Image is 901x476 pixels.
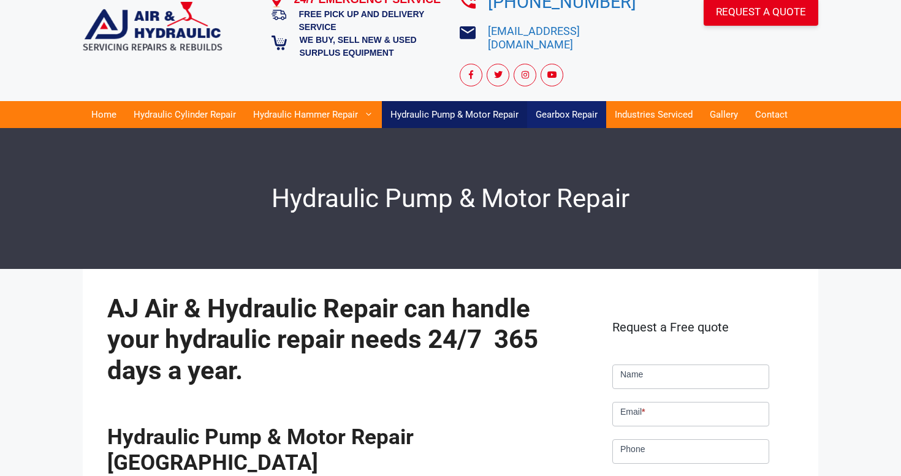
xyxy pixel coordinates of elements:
[612,318,769,336] h2: Request a Free quote
[701,101,747,128] a: Gallery
[527,101,606,128] a: Gearbox Repair
[299,8,442,34] h5: FREE PICK UP AND DELIVERY SERVICE
[83,101,125,128] a: Home
[83,183,818,214] h1: Hydraulic Pump & Motor Repair
[300,34,442,59] h5: WE BUY, SELL NEW & USED SURPLUS EQUIPMENT
[606,101,701,128] a: Industries Serviced
[125,101,245,128] a: Hydraulic Cylinder Repair
[488,25,580,51] a: [EMAIL_ADDRESS][DOMAIN_NAME]
[245,101,382,128] a: Hydraulic Hammer Repair
[747,101,796,128] a: Contact
[107,293,538,385] strong: AJ Air & Hydraulic Repair can handle your hydraulic repair needs 24/7 365 days a year.
[382,101,527,128] a: Hydraulic Pump & Motor Repair
[107,425,414,475] strong: Hydraulic Pump & Motor Repair [GEOGRAPHIC_DATA]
